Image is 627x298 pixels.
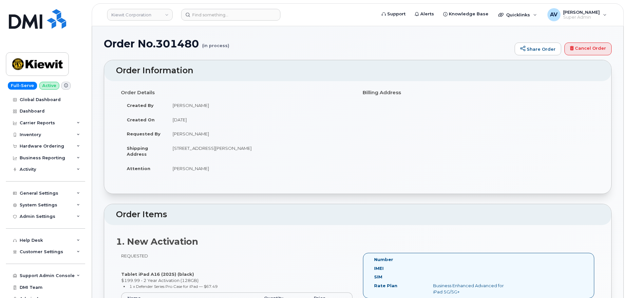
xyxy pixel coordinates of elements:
a: Cancel Order [564,43,612,56]
h1: Order No.301480 [104,38,511,49]
strong: Shipping Address [127,146,148,157]
td: [PERSON_NAME] [167,161,353,176]
small: (in process) [202,38,229,48]
strong: Created By [127,103,154,108]
td: [STREET_ADDRESS][PERSON_NAME] [167,141,353,161]
strong: 1. New Activation [116,236,198,247]
td: [DATE] [167,113,353,127]
label: Rate Plan [374,283,397,289]
h4: Order Details [121,90,353,96]
label: IMEI [374,265,384,272]
strong: Created On [127,117,155,122]
label: SIM [374,274,382,280]
h4: Billing Address [363,90,595,96]
td: [PERSON_NAME] [167,98,353,113]
label: Number [374,256,393,263]
td: [PERSON_NAME] [167,127,353,141]
h2: Order Information [116,66,599,75]
div: Business Enhanced Advanced for iPad 5G/5G+ [428,283,510,295]
strong: Tablet iPad A16 (2025) (black) [121,272,194,277]
strong: Requested By [127,131,161,136]
small: 1 x Defender Series Pro Case for iPad — $67.49 [129,284,218,289]
strong: Attention [127,166,150,171]
a: Share Order [515,43,561,56]
h2: Order Items [116,210,599,219]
